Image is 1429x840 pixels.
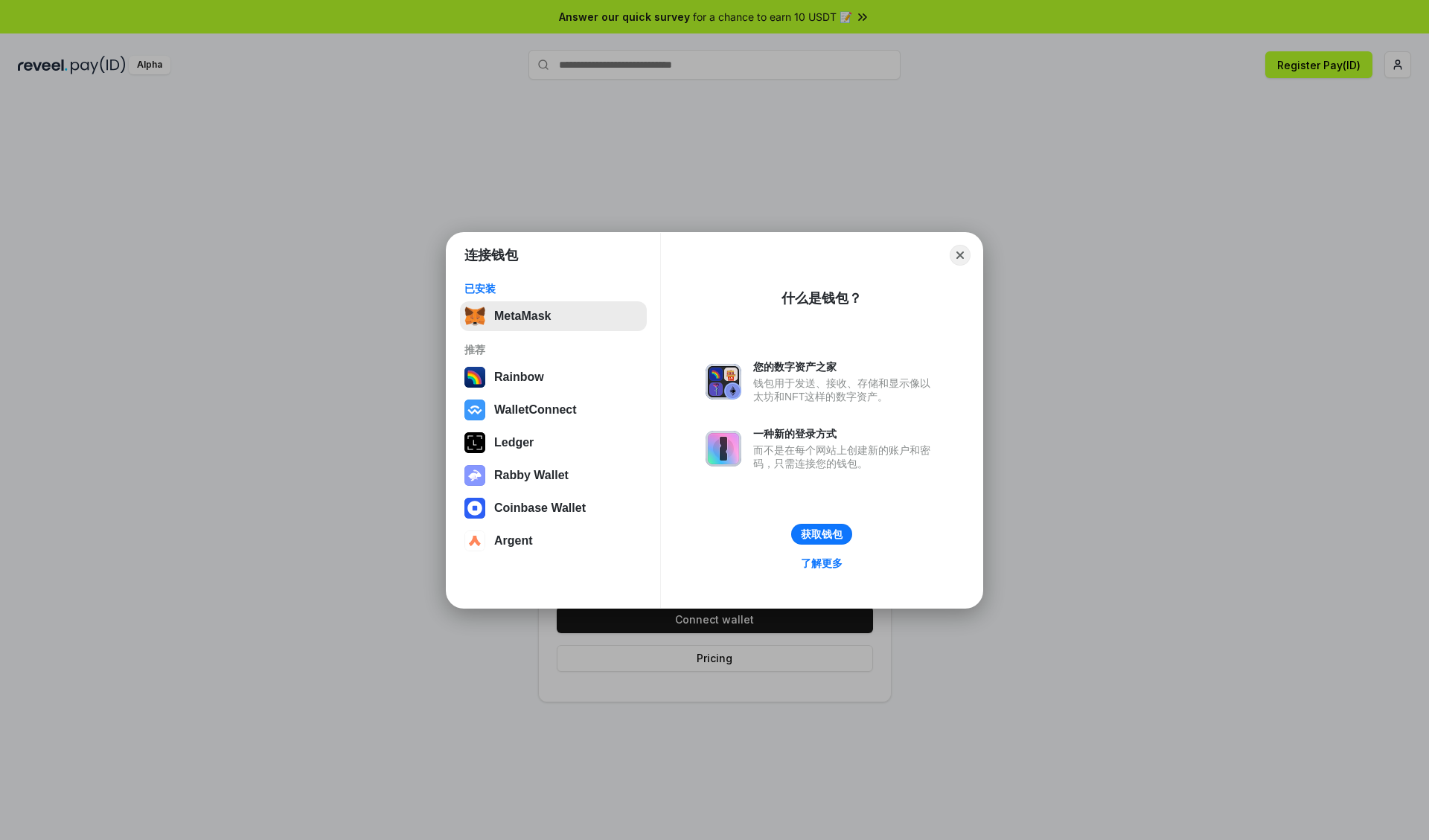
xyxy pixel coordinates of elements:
[464,246,518,264] h1: 连接钱包
[460,493,647,523] button: Coinbase Wallet
[460,428,647,458] button: Ledger
[460,362,647,392] button: Rainbow
[753,443,938,470] div: 而不是在每个网站上创建新的账户和密码，只需连接您的钱包。
[801,528,843,541] div: 获取钱包
[460,395,647,425] button: WalletConnect
[494,534,533,548] div: Argent
[464,282,642,295] div: 已安装
[494,469,569,482] div: Rabby Wallet
[494,436,534,449] div: Ledger
[464,400,485,420] img: svg+xml,%3Csvg%20width%3D%2228%22%20height%3D%2228%22%20viewBox%3D%220%200%2028%2028%22%20fill%3D...
[494,310,551,323] div: MetaMask
[464,343,642,356] div: 推荐
[464,367,485,388] img: svg+xml,%3Csvg%20width%3D%22120%22%20height%3D%22120%22%20viewBox%3D%220%200%20120%20120%22%20fil...
[460,526,647,556] button: Argent
[781,289,862,307] div: 什么是钱包？
[494,501,586,515] div: Coinbase Wallet
[706,431,741,467] img: svg+xml,%3Csvg%20xmlns%3D%22http%3A%2F%2Fwww.w3.org%2F2000%2Fsvg%22%20fill%3D%22none%22%20viewBox...
[464,498,485,519] img: svg+xml,%3Csvg%20width%3D%2228%22%20height%3D%2228%22%20viewBox%3D%220%200%2028%2028%22%20fill%3D...
[494,371,544,384] div: Rainbow
[753,360,938,373] div: 您的数字资产之家
[801,557,843,570] div: 了解更多
[753,376,938,403] div: 钱包用于发送、接收、存储和显示像以太坊和NFT这样的数字资产。
[706,364,741,400] img: svg+xml,%3Csvg%20xmlns%3D%22http%3A%2F%2Fwww.w3.org%2F2000%2Fsvg%22%20fill%3D%22none%22%20viewBox...
[464,465,485,486] img: svg+xml,%3Csvg%20xmlns%3D%22http%3A%2F%2Fwww.w3.org%2F2000%2Fsvg%22%20fill%3D%22none%22%20viewBox...
[460,461,647,490] button: Rabby Wallet
[464,432,485,453] img: svg+xml,%3Csvg%20xmlns%3D%22http%3A%2F%2Fwww.w3.org%2F2000%2Fsvg%22%20width%3D%2228%22%20height%3...
[464,530,485,551] img: svg+xml,%3Csvg%20width%3D%2228%22%20height%3D%2228%22%20viewBox%3D%220%200%2028%2028%22%20fill%3D...
[950,245,971,266] button: Close
[792,554,851,573] a: 了解更多
[464,306,485,327] img: svg+xml,%3Csvg%20fill%3D%22none%22%20height%3D%2233%22%20viewBox%3D%220%200%2035%2033%22%20width%...
[494,403,577,417] div: WalletConnect
[753,427,938,440] div: 一种新的登录方式
[791,524,852,545] button: 获取钱包
[460,301,647,331] button: MetaMask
